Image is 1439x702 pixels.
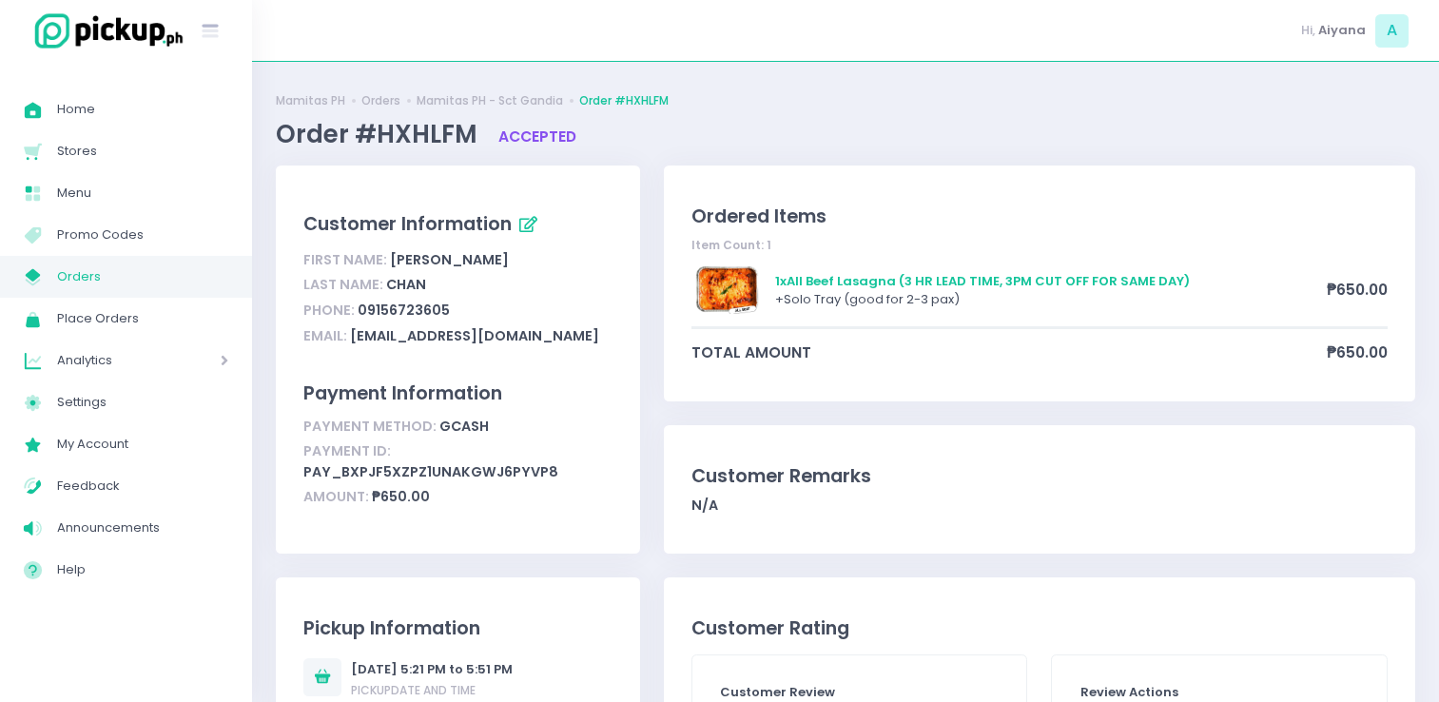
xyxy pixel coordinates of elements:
[1375,14,1409,48] span: A
[303,441,391,460] span: Payment ID:
[57,264,228,289] span: Orders
[303,247,612,273] div: [PERSON_NAME]
[1301,21,1315,40] span: Hi,
[691,237,1388,254] div: Item Count: 1
[57,432,228,457] span: My Account
[498,127,576,146] span: accepted
[720,683,835,701] span: Customer Review
[57,181,228,205] span: Menu
[361,92,400,109] a: Orders
[57,97,228,122] span: Home
[57,516,228,540] span: Announcements
[24,10,185,51] img: logo
[57,390,228,415] span: Settings
[303,414,612,439] div: gcash
[351,682,476,698] span: Pickup date and time
[691,203,1388,230] div: Ordered Items
[303,273,612,299] div: chan
[351,660,513,679] div: [DATE] 5:21 PM to 5:51 PM
[57,223,228,247] span: Promo Codes
[276,117,483,151] span: Order #HXHLFM
[303,439,612,485] div: pay_bXPJF5XZpz1UnAKgwj6pyVP8
[57,139,228,164] span: Stores
[303,487,369,506] span: Amount:
[691,614,1388,642] div: Customer Rating
[417,92,563,109] a: Mamitas PH - Sct Gandia
[57,348,166,373] span: Analytics
[691,341,1327,363] span: total amount
[57,474,228,498] span: Feedback
[303,323,612,349] div: [EMAIL_ADDRESS][DOMAIN_NAME]
[276,92,345,109] a: Mamitas PH
[303,209,612,242] div: Customer Information
[579,92,669,109] a: Order #HXHLFM
[1318,21,1366,40] span: Aiyana
[57,557,228,582] span: Help
[57,306,228,331] span: Place Orders
[303,250,387,269] span: First Name:
[303,614,612,642] div: Pickup Information
[303,326,347,345] span: Email:
[1327,341,1388,363] span: ₱650.00
[303,298,612,323] div: 09156723605
[691,462,1388,490] div: Customer Remarks
[303,417,437,436] span: Payment Method:
[303,301,355,320] span: Phone:
[303,485,612,511] div: ₱650.00
[691,496,1388,516] div: N/A
[303,275,383,294] span: Last Name:
[303,380,612,407] div: Payment Information
[1080,683,1178,701] span: Review Actions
